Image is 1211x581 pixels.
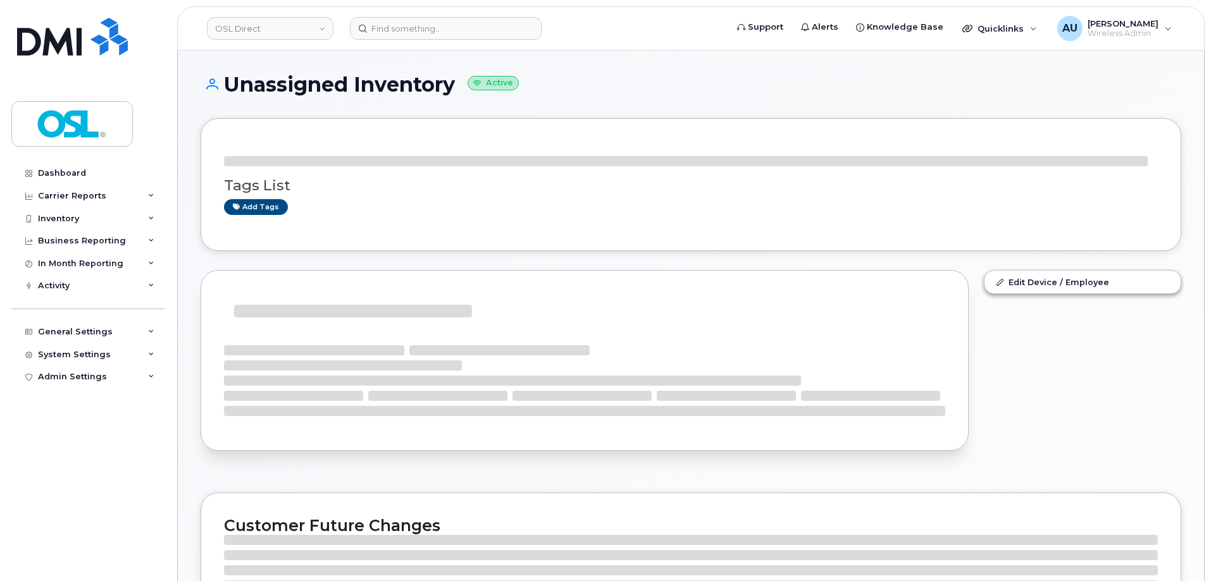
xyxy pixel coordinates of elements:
h3: Tags List [224,178,1158,193]
small: Active [468,76,519,90]
h2: Customer Future Changes [224,516,1158,535]
a: Add tags [224,199,288,215]
a: Edit Device / Employee [984,271,1181,293]
h1: Unassigned Inventory [201,73,1181,95]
